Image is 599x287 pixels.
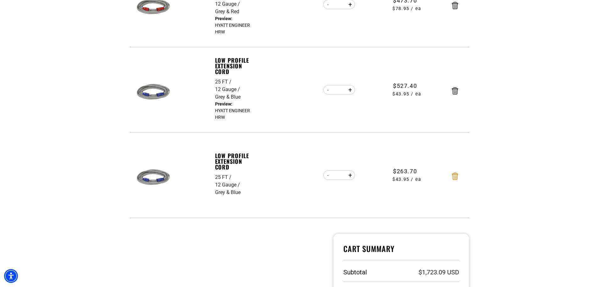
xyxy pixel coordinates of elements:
[452,3,458,8] a: Remove Low Profile Extension Cord - 50 FT / 12 Gauge / Grey & Red
[373,176,441,183] span: $43.95 / ea
[132,72,172,112] img: Grey & Blue
[215,0,241,8] div: 12 Gauge
[132,158,172,198] img: Grey & Blue
[4,269,18,283] div: Accessibility Menu
[373,91,441,98] span: $43.95 / ea
[393,167,417,175] span: $263.70
[333,84,345,95] input: Quantity for Low Profile Extension Cord
[419,269,459,275] p: $1,723.09 USD
[215,57,258,74] a: Low Profile Extension Cord
[215,78,233,86] div: 25 FT
[215,86,241,93] div: 12 Gauge
[215,189,241,196] div: Grey & Blue
[215,15,258,35] dd: HYATT ENGINEER HRW
[215,153,258,170] a: Low Profile Extension Cord
[452,174,458,178] a: Remove Low Profile Extension Cord - 25 FT / 12 Gauge / Grey & Blue
[215,8,239,15] div: Grey & Red
[343,244,459,260] h4: Cart Summary
[215,181,241,189] div: 12 Gauge
[452,89,458,93] a: Remove Low Profile Extension Cord - 25 FT / 12 Gauge / Grey & Blue
[215,101,258,121] dd: HYATT ENGINEER HRW
[373,5,441,12] span: $78.95 / ea
[215,93,241,101] div: Grey & Blue
[343,269,367,275] h3: Subtotal
[215,174,233,181] div: 25 FT
[333,170,345,181] input: Quantity for Low Profile Extension Cord
[393,82,417,90] span: $527.40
